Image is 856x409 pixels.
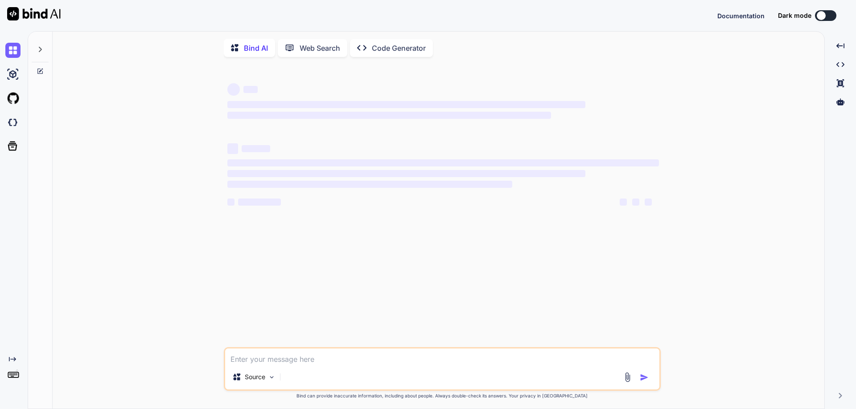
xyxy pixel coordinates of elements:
[224,393,661,399] p: Bind can provide inaccurate information, including about people. Always double-check its answers....
[778,11,811,20] span: Dark mode
[244,43,268,53] p: Bind AI
[5,67,21,82] img: ai-studio
[645,198,652,206] span: ‌
[620,198,627,206] span: ‌
[7,7,61,20] img: Bind AI
[300,43,340,53] p: Web Search
[227,170,585,177] span: ‌
[227,112,551,119] span: ‌
[5,115,21,130] img: darkCloudIdeIcon
[227,181,512,188] span: ‌
[227,198,235,206] span: ‌
[227,83,240,96] span: ‌
[717,11,765,20] button: Documentation
[717,12,765,20] span: Documentation
[632,198,639,206] span: ‌
[227,101,585,108] span: ‌
[622,372,633,382] img: attachment
[5,43,21,58] img: chat
[372,43,426,53] p: Code Generator
[640,373,649,382] img: icon
[238,198,281,206] span: ‌
[245,373,265,381] p: Source
[268,373,276,381] img: Pick Models
[227,143,238,154] span: ‌
[227,159,659,166] span: ‌
[5,91,21,106] img: githubLight
[243,86,258,93] span: ‌
[242,145,270,152] span: ‌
